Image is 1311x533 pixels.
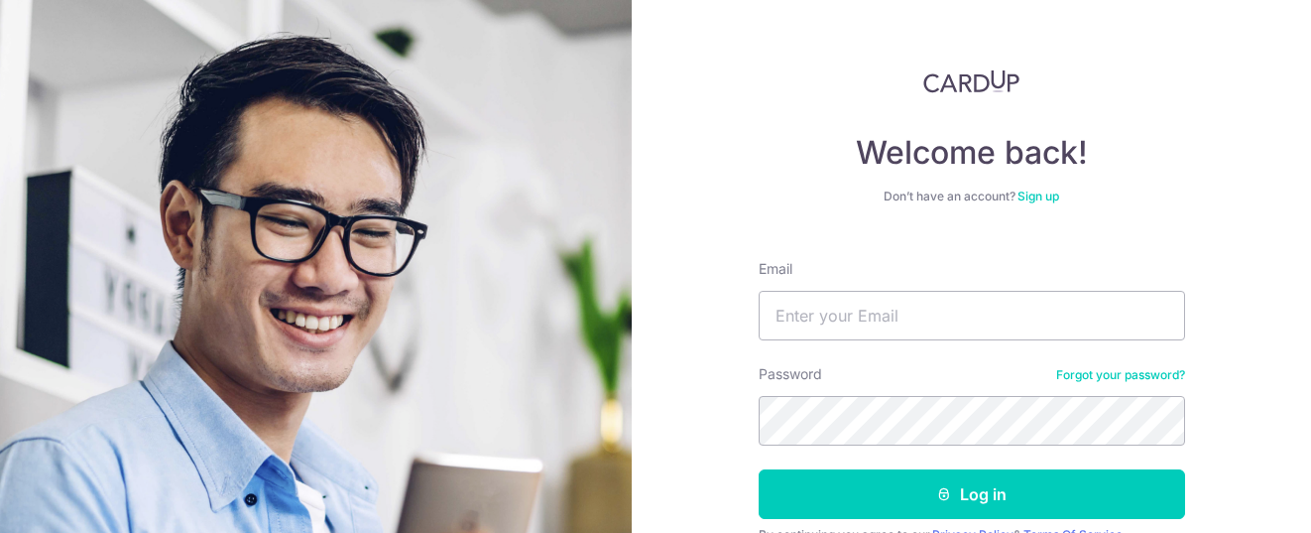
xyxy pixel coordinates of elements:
[923,69,1020,93] img: CardUp Logo
[759,189,1185,204] div: Don’t have an account?
[759,364,822,384] label: Password
[759,291,1185,340] input: Enter your Email
[759,469,1185,519] button: Log in
[1056,367,1185,383] a: Forgot your password?
[1017,189,1059,203] a: Sign up
[759,133,1185,173] h4: Welcome back!
[759,259,792,279] label: Email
